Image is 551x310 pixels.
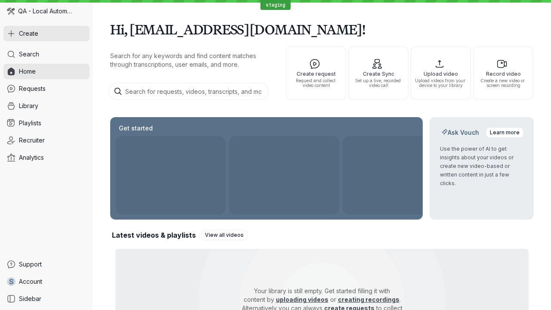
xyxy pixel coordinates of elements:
span: Search [19,50,39,59]
button: Create [3,26,90,41]
a: sAccount [3,274,90,289]
span: Library [19,102,38,110]
span: Create Sync [352,71,405,77]
span: s [9,277,14,286]
input: Search for requests, videos, transcripts, and more... [108,83,269,100]
a: Home [3,64,90,79]
h2: Get started [117,124,155,133]
div: QA - Local Automation [3,3,90,19]
button: Create requestRequest and collect video content [286,46,346,100]
span: Recruiter [19,136,45,145]
a: Playlists [3,115,90,131]
img: QA - Local Automation avatar [7,7,15,15]
span: Account [19,277,42,286]
span: QA - Local Automation [18,7,73,15]
h1: Hi, [EMAIL_ADDRESS][DOMAIN_NAME]! [110,17,534,41]
a: View all videos [201,230,248,240]
a: Analytics [3,150,90,165]
span: Learn more [490,128,520,137]
a: Search [3,46,90,62]
p: Search for any keywords and find content matches through transcriptions, user emails, and more. [110,52,270,69]
span: Home [19,67,36,76]
button: Upload videoUpload videos from your device to your library [411,46,471,100]
span: Create request [290,71,342,77]
button: Record videoCreate a new video or screen recording [473,46,533,100]
span: Request and collect video content [290,78,342,88]
span: Create a new video or screen recording [477,78,529,88]
a: Recruiter [3,133,90,148]
span: Upload video [415,71,467,77]
a: creating recordings [338,296,399,303]
span: Sidebar [19,294,41,303]
a: Requests [3,81,90,96]
span: Record video [477,71,529,77]
a: uploading videos [276,296,328,303]
h2: Latest videos & playlists [112,230,196,240]
span: Support [19,260,42,269]
a: Library [3,98,90,114]
span: Upload videos from your device to your library [415,78,467,88]
span: View all videos [205,231,244,239]
h2: Ask Vouch [440,128,481,137]
span: Playlists [19,119,41,127]
span: Set up a live, recorded video call [352,78,405,88]
span: Analytics [19,153,44,162]
a: Support [3,257,90,272]
span: Create [19,29,38,38]
span: Requests [19,84,46,93]
a: Sidebar [3,291,90,307]
p: Use the power of AI to get insights about your videos or create new video-based or written conten... [440,145,523,188]
a: Learn more [486,127,523,138]
button: Create SyncSet up a live, recorded video call [348,46,409,100]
